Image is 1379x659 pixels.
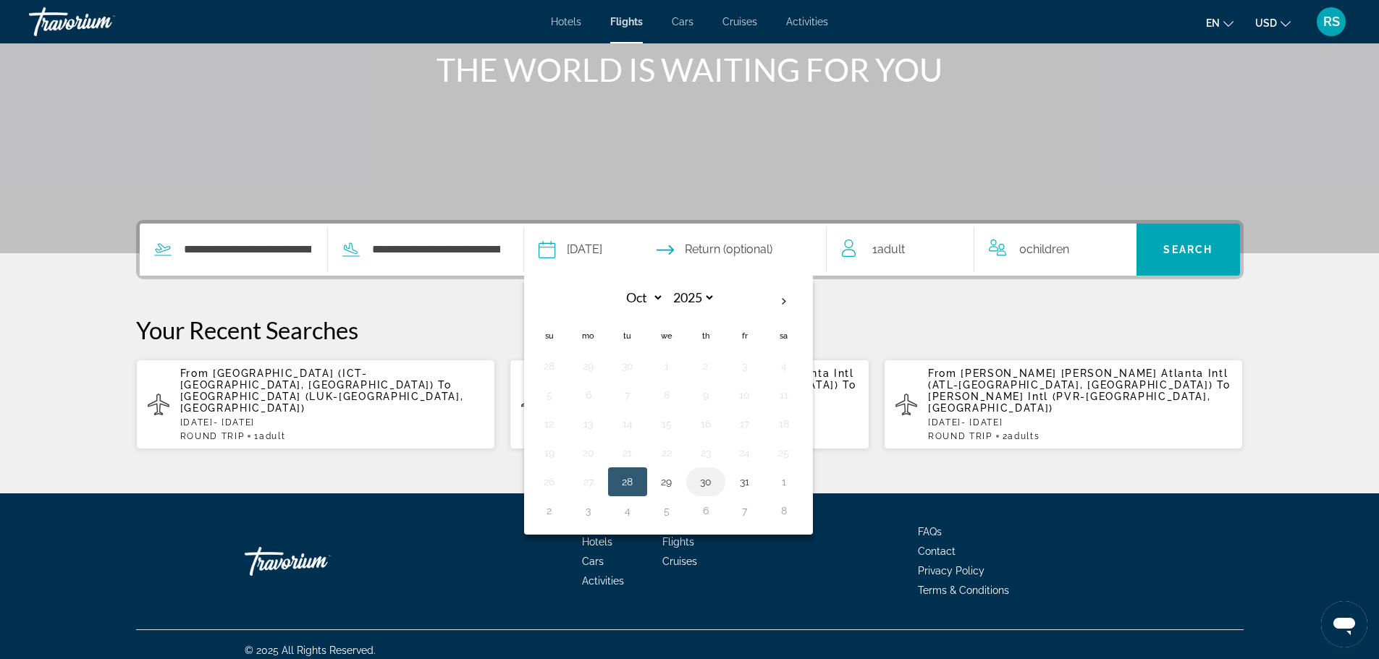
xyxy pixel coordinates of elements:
select: Select year [668,285,715,310]
button: Day 25 [772,443,796,463]
button: Day 9 [694,385,717,405]
button: From [GEOGRAPHIC_DATA] (ICT-[GEOGRAPHIC_DATA], [GEOGRAPHIC_DATA]) To [GEOGRAPHIC_DATA] (LUK-[GEOG... [136,359,496,450]
span: 0 [1019,239,1069,260]
a: Cars [582,556,604,567]
p: Your Recent Searches [136,315,1244,344]
span: © 2025 All Rights Reserved. [245,645,376,656]
span: USD [1255,17,1277,29]
button: Day 3 [577,501,600,521]
span: FAQs [918,526,942,537]
a: Hotels [582,536,612,548]
p: [DATE] - [DATE] [180,417,484,428]
span: [GEOGRAPHIC_DATA] (LUK-[GEOGRAPHIC_DATA], [GEOGRAPHIC_DATA]) [180,391,464,414]
table: Left calendar grid [530,285,804,525]
button: Day 31 [733,472,756,492]
button: Day 3 [733,356,756,376]
button: Day 16 [694,414,717,434]
button: Day 13 [577,414,600,434]
a: Contact [918,545,956,557]
button: Day 7 [616,385,639,405]
a: Activities [786,16,828,27]
button: Day 2 [694,356,717,376]
button: From [PERSON_NAME] [PERSON_NAME] Atlanta Intl (ATL-[GEOGRAPHIC_DATA], [GEOGRAPHIC_DATA]) To [PERS... [510,359,869,450]
button: Day 5 [538,385,561,405]
span: Cruises [722,16,757,27]
button: Change language [1206,12,1233,33]
span: Adults [1008,431,1039,441]
button: Day 1 [772,472,796,492]
span: [PERSON_NAME] [PERSON_NAME] Atlanta Intl (ATL-[GEOGRAPHIC_DATA], [GEOGRAPHIC_DATA]) [928,367,1228,391]
h1: THE WORLD IS WAITING FOR YOU [418,51,961,88]
button: Day 29 [655,472,678,492]
button: User Menu [1312,7,1350,37]
button: Day 4 [616,501,639,521]
span: 1 [254,431,285,441]
button: Day 21 [616,443,639,463]
span: From [928,367,957,379]
span: ROUND TRIP [180,431,245,441]
a: Activities [582,575,624,587]
button: Day 8 [655,385,678,405]
button: Day 12 [538,414,561,434]
button: Select depart date [539,224,602,276]
span: Adult [877,242,905,256]
a: Privacy Policy [918,565,984,577]
button: Select return date [657,224,772,276]
p: [DATE] - [DATE] [928,417,1232,428]
button: Day 14 [616,414,639,434]
button: Day 6 [694,501,717,521]
a: Cruises [662,556,697,567]
a: Go Home [245,540,389,583]
a: Flights [610,16,643,27]
button: Search [1136,224,1240,276]
button: Travelers: 1 adult, 0 children [827,224,1137,276]
button: Day 28 [616,472,639,492]
button: Day 11 [772,385,796,405]
button: Day 1 [655,356,678,376]
span: Search [1163,244,1213,255]
a: Flights [662,536,694,548]
button: Day 2 [538,501,561,521]
button: Day 30 [694,472,717,492]
button: Change currency [1255,12,1291,33]
button: Day 23 [694,443,717,463]
button: Day 10 [733,385,756,405]
a: Terms & Conditions [918,584,1009,596]
a: Hotels [551,16,581,27]
span: From [180,367,209,379]
span: RS [1323,14,1340,29]
button: Day 24 [733,443,756,463]
a: Cars [672,16,693,27]
button: Day 6 [577,385,600,405]
span: To [843,379,856,391]
button: Day 5 [655,501,678,521]
span: [PERSON_NAME] Intl (PVR-[GEOGRAPHIC_DATA], [GEOGRAPHIC_DATA]) [928,391,1211,414]
span: Children [1026,242,1069,256]
button: From [PERSON_NAME] [PERSON_NAME] Atlanta Intl (ATL-[GEOGRAPHIC_DATA], [GEOGRAPHIC_DATA]) To [PERS... [884,359,1244,450]
span: 2 [1003,431,1040,441]
span: To [1217,379,1230,391]
button: Day 8 [772,501,796,521]
span: To [438,379,451,391]
button: Day 26 [538,472,561,492]
a: Travorium [29,3,174,41]
button: Day 15 [655,414,678,434]
button: Day 4 [772,356,796,376]
button: Day 30 [616,356,639,376]
button: Day 19 [538,443,561,463]
span: Adult [259,431,285,441]
button: Next month [764,285,804,318]
button: Day 29 [577,356,600,376]
span: [GEOGRAPHIC_DATA] (ICT-[GEOGRAPHIC_DATA], [GEOGRAPHIC_DATA]) [180,367,434,391]
span: en [1206,17,1220,29]
select: Select month [617,285,664,310]
button: Day 28 [538,356,561,376]
iframe: Button to launch messaging window [1321,601,1367,647]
